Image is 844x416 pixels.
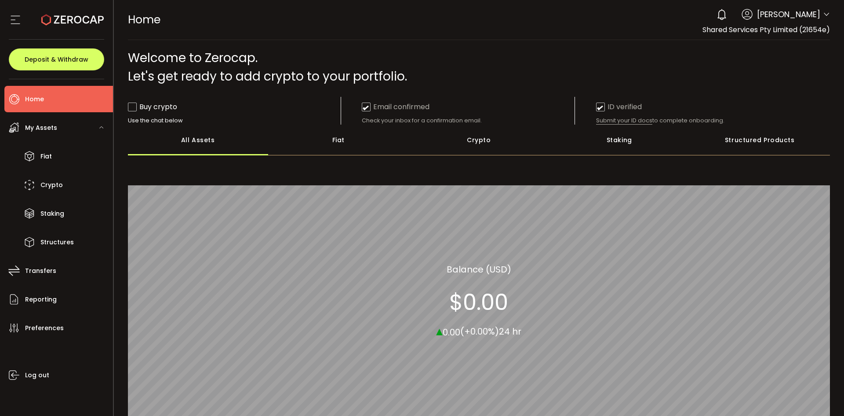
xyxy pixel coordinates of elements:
[25,121,57,134] span: My Assets
[128,101,177,112] div: Buy crypto
[25,293,57,306] span: Reporting
[800,374,844,416] iframe: Chat Widget
[128,49,830,86] div: Welcome to Zerocap. Let's get ready to add crypto to your portfolio.
[40,236,74,249] span: Structures
[268,125,409,155] div: Fiat
[128,12,160,27] span: Home
[362,117,575,125] div: Check your inbox for a confirmation email.
[596,117,652,125] span: Submit your ID docs
[499,325,521,338] span: 24 hr
[25,369,49,382] span: Log out
[40,207,64,220] span: Staking
[757,8,820,20] span: [PERSON_NAME]
[702,25,830,35] span: Shared Services Pty Limited (21654e)
[596,101,642,112] div: ID verified
[460,325,499,338] span: (+0.00%)
[25,265,56,277] span: Transfers
[40,150,52,163] span: Fiat
[447,262,511,276] section: Balance (USD)
[362,101,429,112] div: Email confirmed
[40,179,63,191] span: Crypto
[25,56,88,63] span: Deposit & Withdraw
[128,125,269,155] div: All Assets
[443,326,460,338] span: 0.00
[449,289,508,315] section: $0.00
[436,321,443,340] span: ▴
[25,93,44,106] span: Home
[409,125,549,155] div: Crypto
[9,48,104,70] button: Deposit & Withdraw
[549,125,690,155] div: Staking
[128,117,341,125] div: Use the chat below
[596,117,809,125] div: to complete onboarding.
[690,125,830,155] div: Structured Products
[25,322,64,335] span: Preferences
